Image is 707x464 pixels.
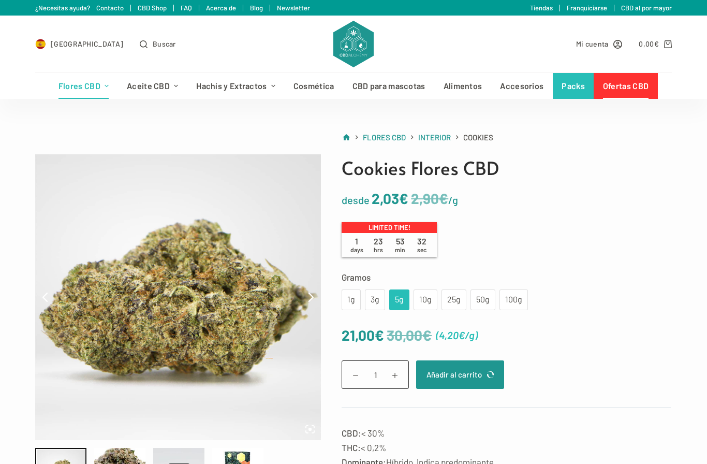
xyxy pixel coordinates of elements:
[459,329,465,341] span: €
[371,293,379,307] div: 3g
[422,326,432,344] span: €
[506,293,522,307] div: 100g
[418,131,451,144] a: Interior
[395,246,405,253] span: min
[448,293,460,307] div: 25g
[395,293,403,307] div: 5g
[350,246,363,253] span: days
[594,73,657,99] a: Ofertas CBD
[367,236,389,254] span: 23
[553,73,594,99] a: Packs
[434,73,491,99] a: Alimentos
[530,4,553,12] a: Tiendas
[284,73,343,99] a: Cosmética
[439,190,448,207] span: €
[342,428,361,438] strong: CBD:
[49,73,117,99] a: Flores CBD
[35,4,124,12] a: ¿Necesitas ayuda? Contacto
[35,154,321,440] img: flowers-indoor-cookies-product-v7
[416,360,504,389] button: Añadir al carrito
[342,154,671,182] h1: Cookies Flores CBD
[51,38,123,50] span: [GEOGRAPHIC_DATA]
[342,270,671,284] label: Gramos
[439,329,465,341] bdi: 4,20
[389,236,411,254] span: 53
[420,293,431,307] div: 10g
[639,38,671,50] a: Carro de compra
[621,4,672,12] a: CBD al por mayor
[465,329,475,341] span: /g
[411,236,433,254] span: 32
[342,442,361,453] strong: THC:
[206,4,236,12] a: Acerca de
[418,133,451,142] span: Interior
[463,131,493,144] span: Cookies
[399,190,408,207] span: €
[342,326,384,344] bdi: 21,00
[375,326,384,344] span: €
[342,194,370,206] span: desde
[277,4,310,12] a: Newsletter
[187,73,285,99] a: Hachís y Extractos
[639,39,659,48] bdi: 0,00
[346,236,367,254] span: 1
[250,4,263,12] a: Blog
[491,73,553,99] a: Accesorios
[153,38,176,50] span: Buscar
[333,21,374,67] img: CBD Alchemy
[372,190,408,207] bdi: 2,03
[342,360,409,389] input: Cantidad de productos
[138,4,167,12] a: CBD Shop
[411,190,448,207] bdi: 2,90
[417,246,426,253] span: sec
[343,73,434,99] a: CBD para mascotas
[576,38,609,50] span: Mi cuenta
[654,39,659,48] span: €
[348,293,355,307] div: 1g
[477,293,489,307] div: 50g
[140,38,176,50] button: Abrir formulario de búsqueda
[118,73,187,99] a: Aceite CBD
[342,222,437,234] p: Limited time!
[363,133,406,142] span: Flores CBD
[49,73,657,99] nav: Menú de cabecera
[436,327,478,344] span: ( )
[35,39,46,49] img: ES Flag
[387,326,432,344] bdi: 30,00
[374,246,383,253] span: hrs
[567,4,607,12] a: Franquiciarse
[576,38,623,50] a: Mi cuenta
[363,131,406,144] a: Flores CBD
[448,194,458,206] span: /g
[35,38,123,50] a: Select Country
[181,4,192,12] a: FAQ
